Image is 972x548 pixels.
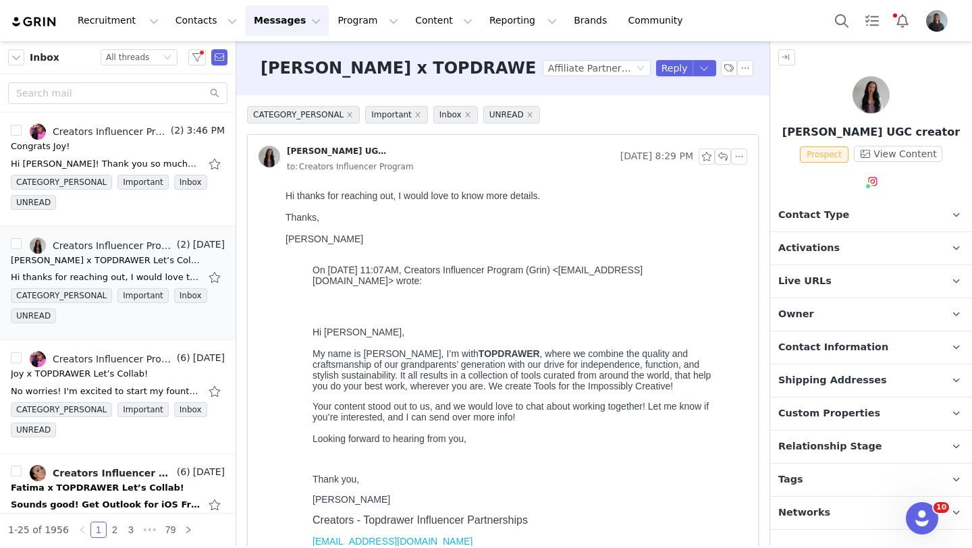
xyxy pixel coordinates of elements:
[5,5,462,16] div: Hi thanks for reaching out, I would love to know more details.
[184,526,192,534] i: icon: right
[346,111,353,118] i: icon: close
[32,216,435,259] p: Your content stood out to us, and we would love to chat about working together! Let me know if yo...
[32,391,132,402] a: [URL][DOMAIN_NAME]
[548,61,634,76] div: Affiliate Partner Program
[11,367,148,381] div: Joy x TOPDRAWER Let’s Collab!
[32,80,435,112] blockquote: On [DATE] 11:07 AM, Creators Influencer Program (Grin) <[EMAIL_ADDRESS][DOMAIN_NAME]> wrote:
[117,175,169,190] span: Important
[5,27,462,38] div: Thanks,
[161,522,181,538] li: 79
[53,354,174,364] div: Creators Influencer Program (Grin), Joy 🩷 books | planners | lifestyle
[407,5,481,36] button: Content
[107,522,122,537] a: 2
[106,50,149,65] div: All threads
[433,106,478,124] span: Inbox
[906,502,938,535] iframe: Intercom live chat
[117,402,169,417] span: Important
[30,51,59,65] span: Inbox
[481,5,565,36] button: Reporting
[526,111,533,118] i: icon: close
[123,522,139,538] li: 3
[30,465,174,481] a: Creators Influencer Program (Grin), [PERSON_NAME] 🧚🏾
[117,288,169,303] span: Important
[32,329,248,341] span: Creators - Topdrawer Influencer Partnerships
[287,146,388,157] div: [PERSON_NAME] UGC creator
[167,5,245,36] button: Contacts
[853,76,890,113] img: Erinn Dani UGC creator
[90,522,107,538] li: 1
[770,124,972,140] p: [PERSON_NAME] UGC creator
[11,271,200,284] div: Hi thanks for reaching out, I would love to know more details. Thanks, Erinn On Sep 29, 2025, at ...
[483,106,540,124] span: UNREAD
[11,175,112,190] span: CATEGORY_PERSONAL
[934,502,949,513] span: 10
[800,146,848,163] span: Prospect
[32,289,435,300] p: Thank you,
[778,406,880,421] span: Custom Properties
[246,5,329,36] button: Messages
[778,340,888,355] span: Contact Information
[867,176,878,187] img: instagram.svg
[174,288,207,303] span: Inbox
[414,111,421,118] i: icon: close
[248,135,758,185] div: [PERSON_NAME] UGC creator [DATE] 8:29 PMto:Creators Influencer Program
[32,142,435,207] p: Hi [PERSON_NAME], My name is [PERSON_NAME], I’m with , where we combine the quality and craftsman...
[261,56,669,80] h3: [PERSON_NAME] x TOPDRAWER Let’s Collab!
[30,351,174,367] a: Creators Influencer Program (Grin), Joy 🩷 books | planners | lifestyle
[778,505,830,520] span: Networks
[53,468,174,478] div: Creators Influencer Program (Grin), [PERSON_NAME] 🧚🏾
[53,240,174,251] div: Creators Influencer Program (Grin), [PERSON_NAME] UGC creator
[8,82,227,104] input: Search mail
[918,10,961,32] button: Profile
[180,522,196,538] li: Next Page
[210,88,219,98] i: icon: search
[778,439,882,454] span: Relationship Stage
[247,106,360,124] span: CATEGORY_PERSONAL
[174,351,190,365] span: (6)
[161,522,180,537] a: 79
[30,465,46,481] img: 59ab6b4e-b616-4c3d-90a3-5c1653bf755a.jpg
[70,5,167,36] button: Recruitment
[656,60,693,76] button: Reply
[124,522,138,537] a: 3
[620,5,697,36] a: Community
[620,148,693,165] span: [DATE] 8:29 PM
[778,274,832,289] span: Live URLs
[259,146,280,167] img: dd6bd3ff-cfd6-4fe9-9048-000fbcc42022--s.jpg
[30,124,46,140] img: 4c45cf35-c0e1-4a75-adc9-f1d8bb884c59--s.jpg
[778,373,887,388] span: Shipping Addresses
[778,208,849,223] span: Contact Type
[11,140,70,153] div: Congrats Joy!
[888,5,917,36] button: Notifications
[168,124,184,138] span: (2)
[11,16,58,28] img: grin logo
[926,10,948,32] img: cc71b267-0b3b-423d-9dc1-36f1a1f1817e.png
[854,146,942,162] button: View Content
[139,522,161,538] span: •••
[163,53,171,63] i: icon: down
[11,195,56,210] span: UNREAD
[139,522,161,538] li: Next 3 Pages
[11,422,56,437] span: UNREAD
[11,288,112,303] span: CATEGORY_PERSONAL
[53,126,168,137] div: Creators Influencer Program (Grin), Joy 🩷 books | planners | lifestyle
[91,522,106,537] a: 1
[464,111,471,118] i: icon: close
[778,307,814,322] span: Owner
[30,124,168,140] a: Creators Influencer Program (Grin), Joy 🩷 books | planners | lifestyle
[32,309,435,320] p: [PERSON_NAME]
[778,241,840,256] span: Activations
[11,385,200,398] div: No worries! I'm excited to start my fountain pen journey with Topdrawer! I filled out everything ...
[8,522,69,538] li: 1-25 of 1956
[778,472,803,487] span: Tags
[78,526,86,534] i: icon: left
[11,498,200,512] div: Sounds good! Get Outlook for iOS From: Creators Influencer Program (Grin) <creators@topdrawershop...
[11,402,112,417] span: CATEGORY_PERSONAL
[174,175,207,190] span: Inbox
[174,465,190,479] span: (6)
[566,5,619,36] a: Brands
[11,481,184,495] div: Fatima x TOPDRAWER Let’s Collab!
[198,163,260,174] strong: TOPDRAWER
[211,49,227,65] span: Send Email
